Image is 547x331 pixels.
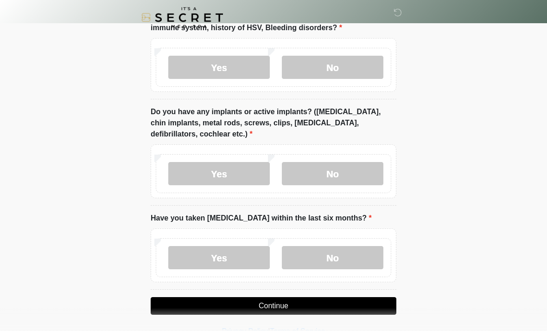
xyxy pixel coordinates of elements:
label: Yes [168,56,270,79]
button: Continue [151,297,396,315]
label: Yes [168,162,270,185]
label: Have you taken [MEDICAL_DATA] within the last six months? [151,213,372,224]
label: Yes [168,246,270,269]
label: No [282,56,383,79]
label: No [282,246,383,269]
label: No [282,162,383,185]
label: Do you have any implants or active implants? ([MEDICAL_DATA], chin implants, metal rods, screws, ... [151,106,396,140]
img: It's A Secret Med Spa Logo [141,7,223,28]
